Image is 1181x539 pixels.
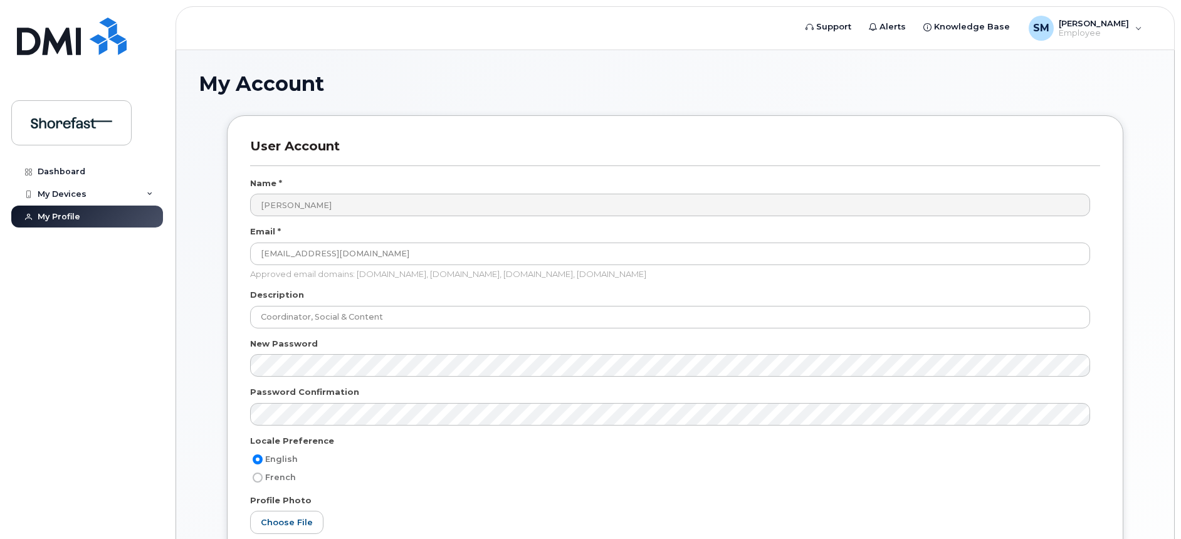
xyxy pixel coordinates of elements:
[250,386,359,398] label: Password Confirmation
[265,473,296,482] span: French
[265,454,298,464] span: English
[250,139,1100,165] h3: User Account
[250,177,282,189] label: Name *
[250,226,281,238] label: Email *
[250,511,323,534] label: Choose File
[250,338,318,350] label: New Password
[250,289,304,301] label: Description
[250,435,334,447] label: Locale Preference
[253,454,263,464] input: English
[253,473,263,483] input: French
[250,495,312,506] label: Profile Photo
[250,268,1090,280] div: Approved email domains: [DOMAIN_NAME], [DOMAIN_NAME], [DOMAIN_NAME], [DOMAIN_NAME]
[199,73,1152,95] h1: My Account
